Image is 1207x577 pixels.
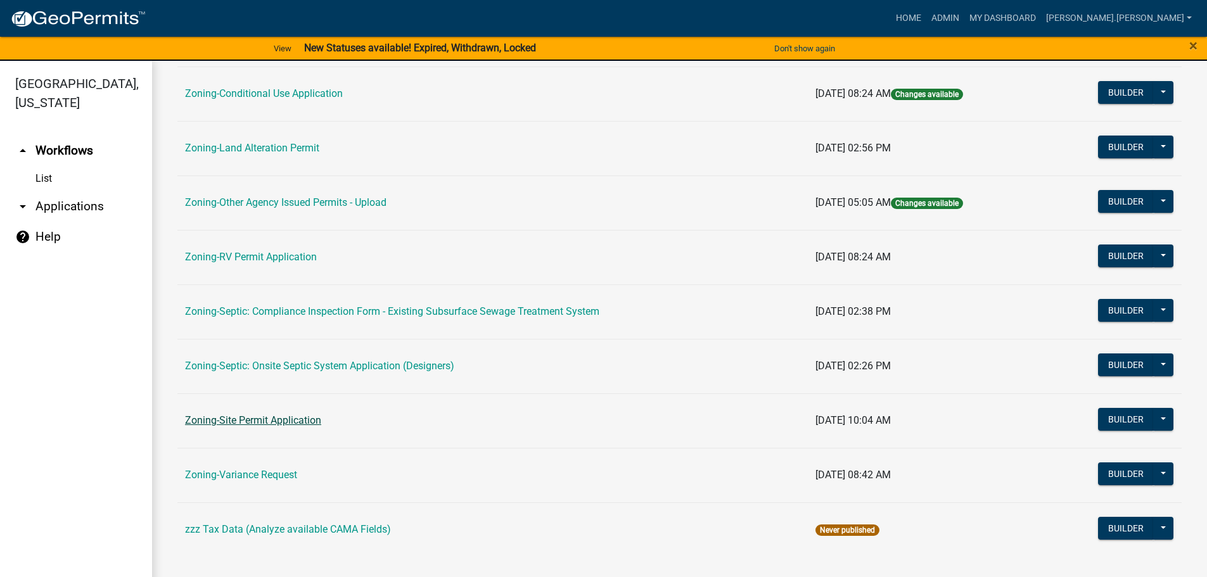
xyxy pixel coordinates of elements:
button: Builder [1098,462,1154,485]
span: [DATE] 08:24 AM [815,87,891,99]
button: Builder [1098,408,1154,431]
a: Home [891,6,926,30]
a: Zoning-Other Agency Issued Permits - Upload [185,196,386,208]
span: Changes available [891,198,963,209]
i: help [15,229,30,244]
span: [DATE] 08:24 AM [815,251,891,263]
span: Never published [815,524,879,536]
a: [PERSON_NAME].[PERSON_NAME] [1041,6,1197,30]
i: arrow_drop_down [15,199,30,214]
a: View [269,38,297,59]
button: Close [1189,38,1197,53]
button: Builder [1098,517,1154,540]
span: [DATE] 02:56 PM [815,142,891,154]
a: Zoning-Conditional Use Application [185,87,343,99]
span: [DATE] 05:05 AM [815,196,891,208]
button: Builder [1098,136,1154,158]
a: Zoning-Site Permit Application [185,414,321,426]
button: Builder [1098,299,1154,322]
button: Builder [1098,190,1154,213]
a: Admin [926,6,964,30]
a: Zoning-Land Alteration Permit [185,142,319,154]
button: Builder [1098,244,1154,267]
span: [DATE] 02:38 PM [815,305,891,317]
span: Changes available [891,89,963,100]
i: arrow_drop_up [15,143,30,158]
a: Zoning-Septic: Onsite Septic System Application (Designers) [185,360,454,372]
span: × [1189,37,1197,54]
strong: New Statuses available! Expired, Withdrawn, Locked [304,42,536,54]
a: Zoning-RV Permit Application [185,251,317,263]
span: [DATE] 02:26 PM [815,360,891,372]
a: Zoning-Septic: Compliance Inspection Form - Existing Subsurface Sewage Treatment System [185,305,599,317]
a: zzz Tax Data (Analyze available CAMA Fields) [185,523,391,535]
a: Zoning-Variance Request [185,469,297,481]
button: Builder [1098,353,1154,376]
span: [DATE] 08:42 AM [815,469,891,481]
a: My Dashboard [964,6,1041,30]
button: Builder [1098,81,1154,104]
button: Don't show again [769,38,840,59]
span: [DATE] 10:04 AM [815,414,891,426]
